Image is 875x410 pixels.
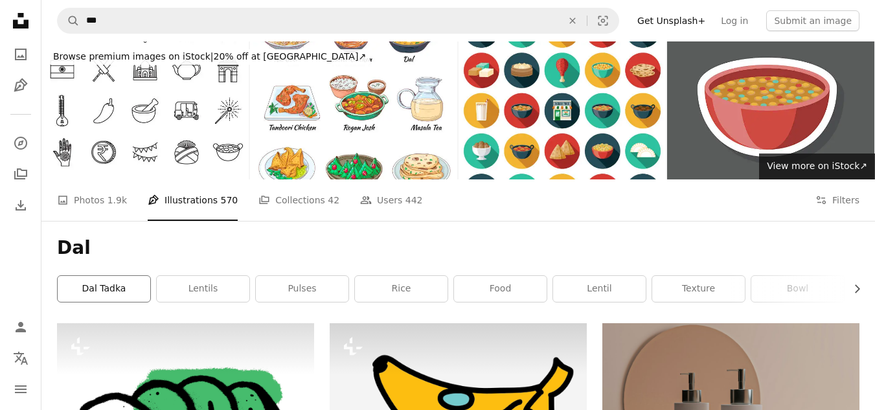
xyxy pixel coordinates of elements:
img: Dahl Indian Food Sticker Icon [667,41,874,179]
a: lentils [157,276,249,302]
span: Browse premium images on iStock | [53,51,213,62]
img: Indian food set. Asian traditional cuisine collection with different dishes and drink. Masala tea... [250,41,457,179]
span: View more on iStock ↗ [767,161,867,171]
a: Photos [8,41,34,67]
a: Browse premium images on iStock|20% off at [GEOGRAPHIC_DATA]↗ [41,41,378,73]
a: Home — Unsplash [8,8,34,36]
button: Language [8,345,34,371]
a: texture [652,276,745,302]
img: Indian Restaurant Icon Set [459,41,666,179]
a: Get Unsplash+ [630,10,713,31]
span: 442 [405,193,423,207]
form: Find visuals sitewide [57,8,619,34]
a: Explore [8,130,34,156]
a: Illustrations [8,73,34,98]
span: 42 [328,193,339,207]
a: View more on iStock↗ [759,154,875,179]
a: Collections [8,161,34,187]
button: Clear [558,8,587,33]
span: 20% off at [GEOGRAPHIC_DATA] ↗ [53,51,366,62]
button: Search Unsplash [58,8,80,33]
span: 1.9k [108,193,127,207]
a: Download History [8,192,34,218]
button: scroll list to the right [845,276,859,302]
a: Photos 1.9k [57,179,127,221]
a: lentil [553,276,646,302]
button: Submit an image [766,10,859,31]
a: food [454,276,547,302]
img: India Thin Line Outline Icon Set [41,41,249,179]
a: dal tadka [58,276,150,302]
a: Collections 42 [258,179,339,221]
a: bowl [751,276,844,302]
button: Menu [8,376,34,402]
a: pulses [256,276,348,302]
a: Log in [713,10,756,31]
button: Filters [815,179,859,221]
h1: Dal [57,236,859,260]
a: Log in / Sign up [8,314,34,340]
a: Users 442 [360,179,422,221]
a: rice [355,276,448,302]
button: Visual search [587,8,619,33]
